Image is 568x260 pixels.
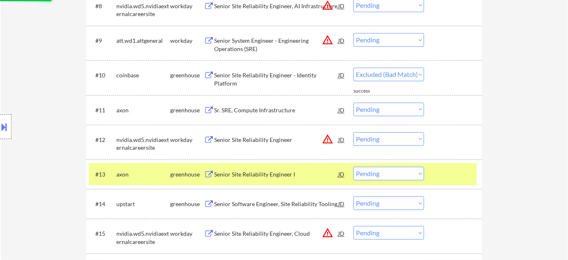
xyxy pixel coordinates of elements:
div: #9 [95,37,110,45]
button: warning_amber [322,34,333,46]
button: warning_amber [322,227,333,239]
div: workday [170,136,204,144]
button: warning_amber [322,133,333,145]
div: JD [337,226,346,241]
div: #15 [95,230,110,238]
div: JD [337,132,346,147]
div: #14 [95,200,110,208]
div: greenhouse [170,200,204,208]
div: greenhouse [170,170,204,179]
div: #8 [95,2,110,10]
div: att.wd1.attgeneral [116,37,170,45]
div: greenhouse [170,106,204,114]
div: nvidia.wd5.nvidiaexternalcareersite [116,2,170,18]
div: Senior Site Reliability Engineer, AI Infrastructure [214,2,338,10]
div: Sr. SRE, Compute Infrastructure [214,106,338,114]
div: JD [337,196,346,211]
div: success [353,88,386,95]
div: JD [337,33,346,48]
div: workday [170,230,204,238]
div: upstart [116,200,170,208]
div: Senior Site Reliability Engineer, Cloud [214,230,338,238]
div: nvidia.wd5.nvidiaexternalcareersite [116,230,170,246]
div: workday [170,37,204,45]
div: JD [337,67,346,82]
div: Senior System Engineer - Engineering Operations (SRE) [214,37,338,53]
div: JD [337,167,346,181]
div: Senior Site Reliability Engineer - Identity Platform [214,71,338,87]
div: Senior Software Engineer, Site Reliability Tooling [214,200,338,208]
div: Senior Site Reliability Engineer I [214,170,338,179]
div: workday [170,2,204,10]
div: greenhouse [170,71,204,79]
div: JD [337,102,346,117]
div: Senior Site Reliability Engineer [214,136,338,144]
